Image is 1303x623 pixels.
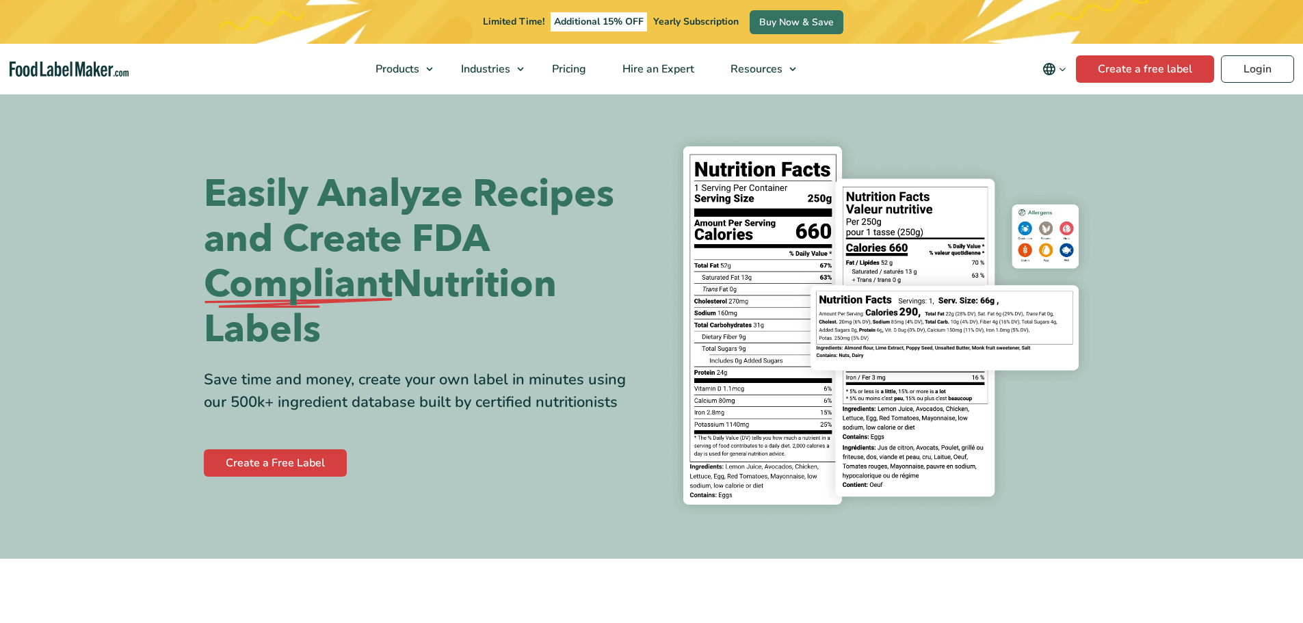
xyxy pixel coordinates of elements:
[534,44,601,94] a: Pricing
[358,44,440,94] a: Products
[204,262,393,307] span: Compliant
[10,62,129,77] a: Food Label Maker homepage
[1076,55,1214,83] a: Create a free label
[1033,55,1076,83] button: Change language
[548,62,588,77] span: Pricing
[605,44,709,94] a: Hire an Expert
[1221,55,1294,83] a: Login
[713,44,803,94] a: Resources
[371,62,421,77] span: Products
[726,62,784,77] span: Resources
[653,15,739,28] span: Yearly Subscription
[443,44,531,94] a: Industries
[551,12,647,31] span: Additional 15% OFF
[204,449,347,477] a: Create a Free Label
[750,10,843,34] a: Buy Now & Save
[483,15,544,28] span: Limited Time!
[204,369,642,414] div: Save time and money, create your own label in minutes using our 500k+ ingredient database built b...
[457,62,512,77] span: Industries
[618,62,696,77] span: Hire an Expert
[204,172,642,352] h1: Easily Analyze Recipes and Create FDA Nutrition Labels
